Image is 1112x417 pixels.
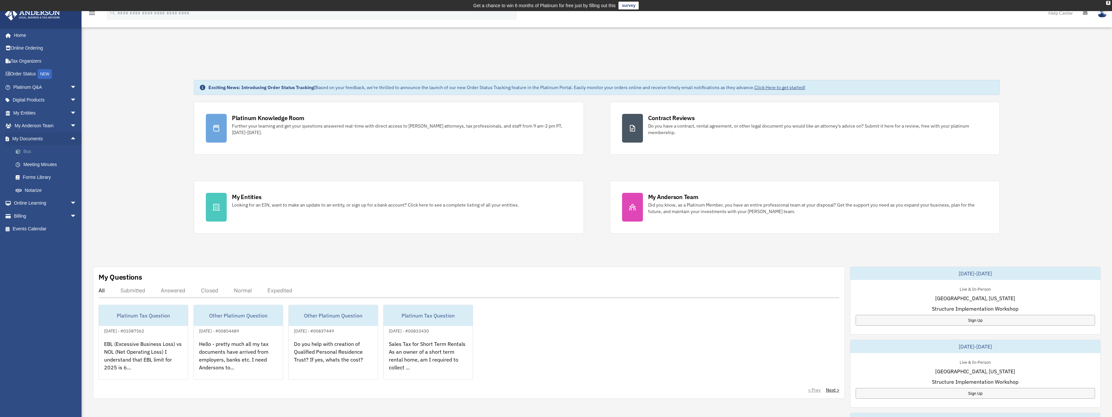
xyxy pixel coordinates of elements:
div: EBL (Excessive Business Loss) vs NOL (Net Operating Loss) I understand that EBL limit for 2025 is... [99,335,188,386]
a: Click Here to get started! [754,85,805,90]
span: [GEOGRAPHIC_DATA], [US_STATE] [935,367,1015,375]
a: Sign Up [856,315,1095,326]
a: survey [618,2,639,9]
span: Structure Implementation Workshop [932,305,1018,313]
div: Do you help with creation of Qualified Personal Residence Trust? If yes, whats the cost? [289,335,378,386]
a: Meeting Minutes [9,158,86,171]
a: Platinum Knowledge Room Further your learning and get your questions answered real-time with dire... [194,102,584,155]
a: Contract Reviews Do you have a contract, rental agreement, or other legal document you would like... [610,102,1000,155]
a: My Documentsarrow_drop_up [5,132,86,145]
div: My Entities [232,193,261,201]
a: Platinum Q&Aarrow_drop_down [5,81,86,94]
a: Platinum Tax Question[DATE] - #00833430Sales Tax for Short Term Rentals As an owner of a short te... [383,305,473,380]
div: [DATE] - #00854489 [194,327,244,334]
div: [DATE] - #00837449 [289,327,339,334]
div: Closed [201,287,218,294]
img: Anderson Advisors Platinum Portal [3,8,62,21]
div: Answered [161,287,185,294]
div: Based on your feedback, we're thrilled to announce the launch of our new Order Status Tracking fe... [208,84,805,91]
div: Other Platinum Question [289,305,378,326]
img: User Pic [1097,8,1107,18]
a: Box [9,145,86,158]
span: arrow_drop_up [70,132,83,146]
div: Looking for an EIN, want to make an update to an entity, or sign up for a bank account? Click her... [232,202,519,208]
div: Platinum Tax Question [99,305,188,326]
div: NEW [38,69,52,79]
a: Other Platinum Question[DATE] - #00837449Do you help with creation of Qualified Personal Residenc... [288,305,378,380]
div: My Anderson Team [648,193,698,201]
span: arrow_drop_down [70,106,83,120]
div: [DATE] - #01087562 [99,327,149,334]
a: Notarize [9,184,86,197]
div: Live & In-Person [954,358,996,365]
span: [GEOGRAPHIC_DATA], [US_STATE] [935,294,1015,302]
div: [DATE] - #00833430 [384,327,434,334]
a: Home [5,29,83,42]
a: Online Ordering [5,42,86,55]
div: Submitted [120,287,145,294]
div: My Questions [99,272,142,282]
a: Tax Organizers [5,54,86,68]
div: Platinum Tax Question [384,305,473,326]
a: Forms Library [9,171,86,184]
div: Get a chance to win 6 months of Platinum for free just by filling out this [473,2,616,9]
a: My Anderson Teamarrow_drop_down [5,119,86,132]
span: arrow_drop_down [70,81,83,94]
a: Billingarrow_drop_down [5,209,86,223]
div: Expedited [267,287,292,294]
div: Normal [234,287,252,294]
a: Events Calendar [5,223,86,236]
a: Sign Up [856,388,1095,399]
a: menu [88,11,96,17]
div: Do you have a contract, rental agreement, or other legal document you would like an attorney's ad... [648,123,988,136]
div: Did you know, as a Platinum Member, you have an entire professional team at your disposal? Get th... [648,202,988,215]
a: Digital Productsarrow_drop_down [5,94,86,107]
i: search [109,9,116,16]
div: Sales Tax for Short Term Rentals As an owner of a short term rental home, am I required to collec... [384,335,473,386]
a: Next > [826,387,839,393]
span: arrow_drop_down [70,94,83,107]
a: Other Platinum Question[DATE] - #00854489Hello - pretty much all my tax documents have arrived fr... [193,305,283,380]
strong: Exciting News: Introducing Order Status Tracking! [208,85,315,90]
a: My Anderson Team Did you know, as a Platinum Member, you have an entire professional team at your... [610,181,1000,234]
i: menu [88,9,96,17]
div: All [99,287,105,294]
div: [DATE]-[DATE] [850,267,1100,280]
span: arrow_drop_down [70,197,83,210]
div: close [1106,1,1110,5]
div: Hello - pretty much all my tax documents have arrived from employers, banks etc. I need Andersons... [194,335,283,386]
div: Platinum Knowledge Room [232,114,304,122]
span: arrow_drop_down [70,209,83,223]
a: Order StatusNEW [5,68,86,81]
div: Contract Reviews [648,114,695,122]
span: arrow_drop_down [70,119,83,133]
div: Other Platinum Question [194,305,283,326]
span: Structure Implementation Workshop [932,378,1018,386]
a: Online Learningarrow_drop_down [5,197,86,210]
div: Further your learning and get your questions answered real-time with direct access to [PERSON_NAM... [232,123,572,136]
a: Platinum Tax Question[DATE] - #01087562EBL (Excessive Business Loss) vs NOL (Net Operating Loss) ... [99,305,188,380]
a: My Entities Looking for an EIN, want to make an update to an entity, or sign up for a bank accoun... [194,181,584,234]
div: [DATE]-[DATE] [850,340,1100,353]
a: My Entitiesarrow_drop_down [5,106,86,119]
div: Live & In-Person [954,285,996,292]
